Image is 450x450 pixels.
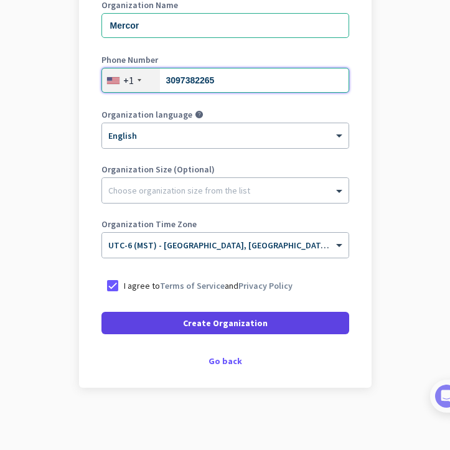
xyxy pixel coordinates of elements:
button: Create Organization [101,312,349,334]
label: Organization Time Zone [101,220,349,228]
input: 201-555-0123 [101,68,349,93]
a: Terms of Service [160,280,225,291]
i: help [195,110,204,119]
span: Create Organization [183,317,268,329]
label: Organization language [101,110,192,119]
div: +1 [123,74,134,87]
label: Phone Number [101,55,349,64]
label: Organization Size (Optional) [101,165,349,174]
p: I agree to and [124,279,293,292]
input: What is the name of your organization? [101,13,349,38]
div: Go back [101,357,349,365]
label: Organization Name [101,1,349,9]
a: Privacy Policy [238,280,293,291]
